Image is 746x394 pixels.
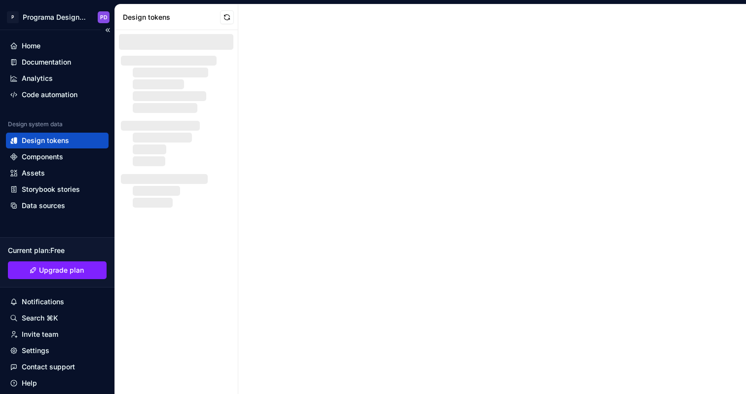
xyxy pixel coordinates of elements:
div: Current plan : Free [8,246,107,255]
div: Design tokens [123,12,220,22]
div: Home [22,41,40,51]
button: Contact support [6,359,109,375]
div: Design tokens [22,136,69,145]
a: Upgrade plan [8,261,107,279]
button: Notifications [6,294,109,310]
div: Assets [22,168,45,178]
div: Design system data [8,120,63,128]
button: Collapse sidebar [101,23,114,37]
span: Upgrade plan [39,265,84,275]
button: Help [6,375,109,391]
div: Programa Design System [23,12,86,22]
a: Home [6,38,109,54]
div: Documentation [22,57,71,67]
div: Help [22,378,37,388]
div: Data sources [22,201,65,211]
div: PD [100,13,108,21]
button: PPrograma Design SystemPD [2,6,112,28]
div: Settings [22,346,49,356]
a: Design tokens [6,133,109,148]
button: Search ⌘K [6,310,109,326]
div: Invite team [22,329,58,339]
a: Code automation [6,87,109,103]
a: Invite team [6,326,109,342]
a: Documentation [6,54,109,70]
a: Settings [6,343,109,358]
a: Storybook stories [6,181,109,197]
a: Components [6,149,109,165]
div: Code automation [22,90,77,100]
a: Data sources [6,198,109,214]
div: Notifications [22,297,64,307]
div: Contact support [22,362,75,372]
div: Search ⌘K [22,313,58,323]
a: Assets [6,165,109,181]
div: Components [22,152,63,162]
a: Analytics [6,71,109,86]
div: P [7,11,19,23]
div: Analytics [22,73,53,83]
div: Storybook stories [22,184,80,194]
